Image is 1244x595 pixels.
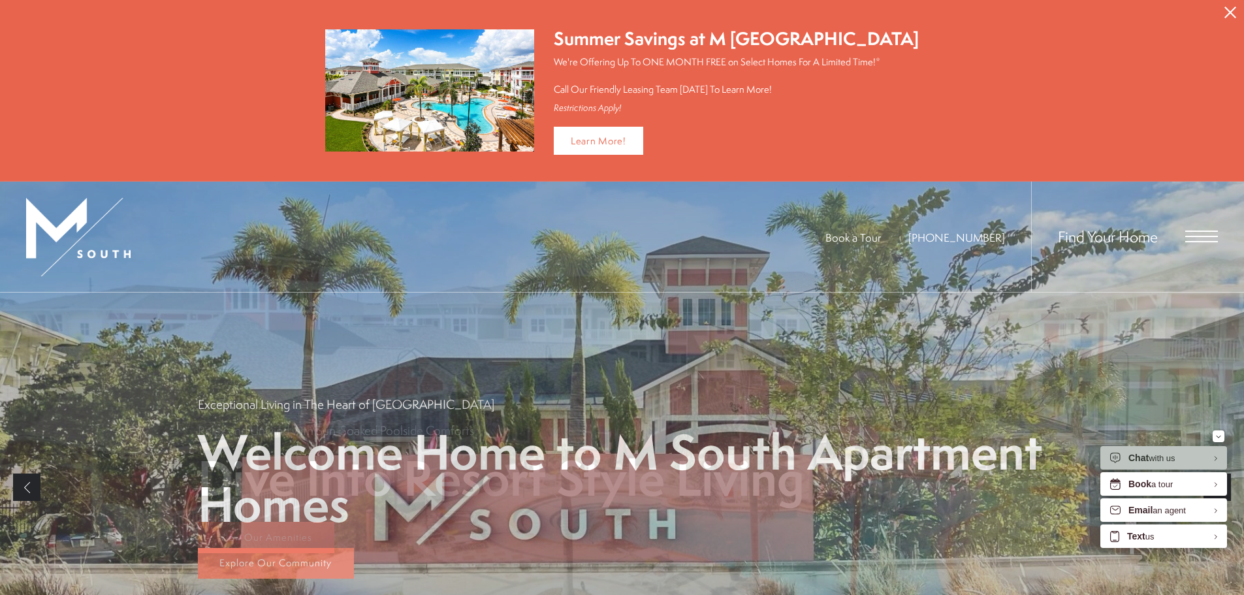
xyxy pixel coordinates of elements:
[554,26,919,52] div: Summer Savings at M [GEOGRAPHIC_DATA]
[908,230,1005,245] a: Call Us at 813-570-8014
[325,29,534,152] img: Summer Savings at M South Apartments
[26,198,131,276] img: MSouth
[554,55,919,96] p: We're Offering Up To ONE MONTH FREE on Select Homes For A Limited Time!* Call Our Friendly Leasin...
[554,103,919,114] div: Restrictions Apply!
[198,452,805,504] p: Dive Into Resort Style Living
[198,522,334,553] a: View Our Amenities
[198,422,474,439] p: Relax and Unwind with Sun-Soaked Poolside Comforts
[908,230,1005,245] span: [PHONE_NUMBER]
[13,474,40,501] a: Previous
[219,530,312,544] span: View Our Amenities
[1058,226,1158,247] a: Find Your Home
[1185,231,1218,242] button: Open Menu
[825,230,881,245] a: Book a Tour
[554,127,643,155] a: Learn More!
